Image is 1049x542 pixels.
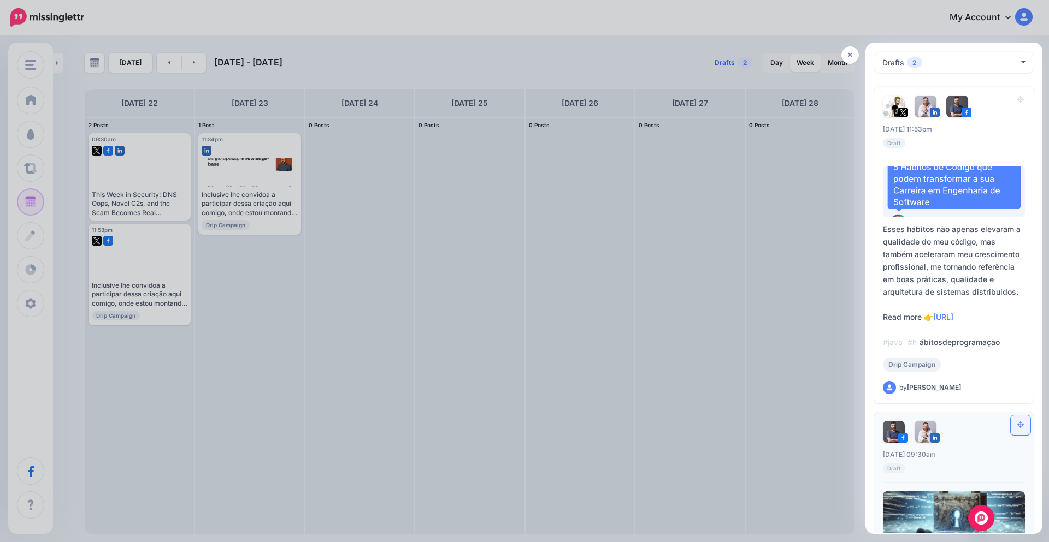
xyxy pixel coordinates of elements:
[907,57,922,68] span: 2
[882,56,922,69] div: Drafts
[968,505,994,531] div: Open Intercom Messenger
[883,358,941,372] span: Drip Campaign
[907,337,917,347] span: #h
[883,450,936,458] span: [DATE] 09:30am
[883,381,896,394] img: user_default_image.png
[933,312,953,321] a: [URL]
[898,433,908,443] img: facebook-square.png
[915,96,936,117] img: 1752537510561-67863.png
[930,433,940,443] img: linkedin-square.png
[883,138,905,148] span: Draft
[946,96,968,117] img: 404938064_7577128425634114_8114752557348925942_n-bsa142071.jpg
[915,421,936,443] img: 1752537510561-67863.png
[883,421,905,443] img: 404938064_7577128425634114_8114752557348925942_n-bsa142071.jpg
[898,108,908,117] img: twitter-square.png
[930,108,940,117] img: linkedin-square.png
[874,52,1034,73] button: Drafts2
[883,463,905,473] span: Draft
[883,337,903,347] span: #java
[962,108,971,117] img: facebook-square.png
[883,125,932,133] span: [DATE] 11:53pm
[883,223,1025,348] div: Esses hábitos não apenas elevaram a qualidade do meu código, mas também aceleraram meu cresciment...
[883,96,905,117] img: QppGEvPG-82148.jpg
